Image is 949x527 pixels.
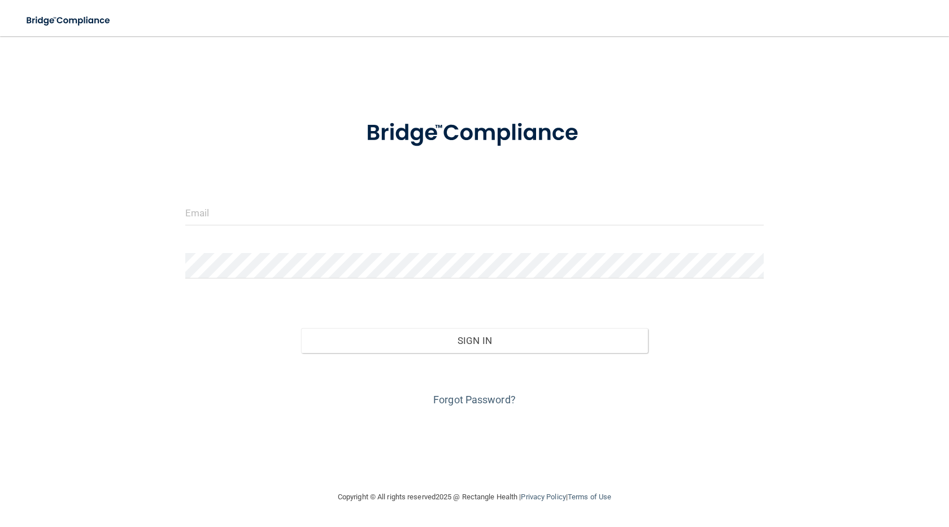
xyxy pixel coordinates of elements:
a: Terms of Use [568,493,611,501]
img: bridge_compliance_login_screen.278c3ca4.svg [17,9,121,32]
input: Email [185,200,764,225]
div: Copyright © All rights reserved 2025 @ Rectangle Health | | [268,479,681,515]
a: Forgot Password? [433,394,516,406]
img: bridge_compliance_login_screen.278c3ca4.svg [343,104,606,163]
a: Privacy Policy [521,493,565,501]
button: Sign In [301,328,648,353]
